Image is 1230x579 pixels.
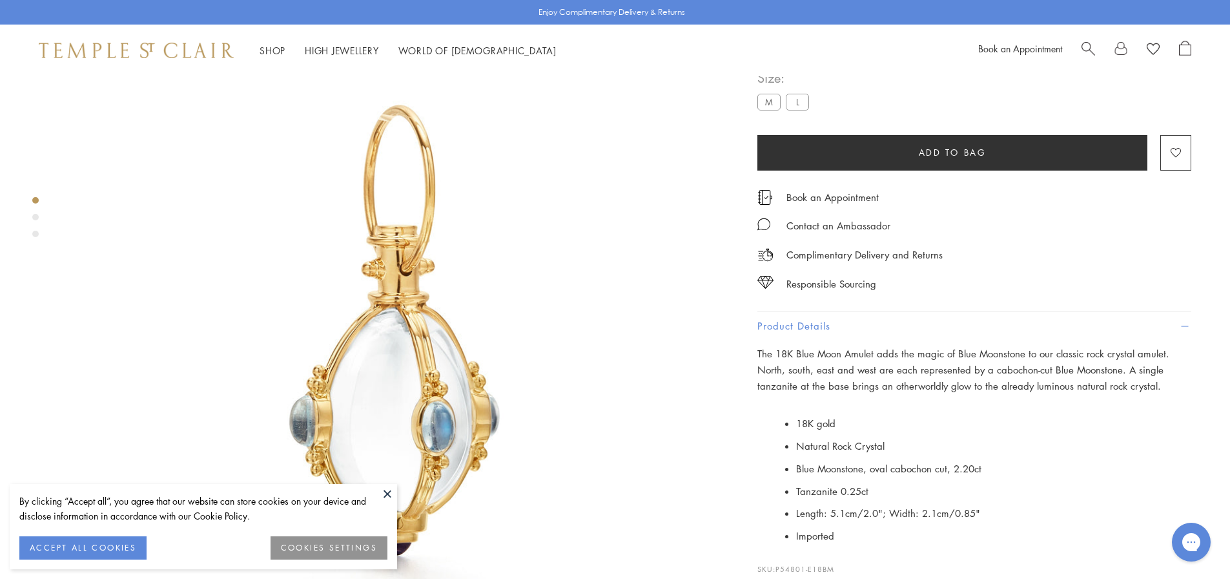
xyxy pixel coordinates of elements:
a: Book an Appointment [978,42,1062,55]
nav: Main navigation [260,43,557,59]
a: Search [1081,41,1095,60]
li: 18K gold [796,412,1191,435]
a: View Wishlist [1147,41,1160,60]
label: L [786,94,809,110]
p: SKU: [757,551,1191,575]
img: Temple St. Clair [39,43,234,58]
div: By clicking “Accept all”, you agree that our website can store cookies on your device and disclos... [19,494,387,523]
img: MessageIcon-01_2.svg [757,218,770,231]
li: Natural Rock Crystal [796,435,1191,458]
span: Size: [757,67,814,89]
img: icon_appointment.svg [757,190,773,205]
span: Add to bag [919,145,987,160]
a: Book an Appointment [786,190,879,204]
a: ShopShop [260,44,285,57]
li: Imported [796,525,1191,547]
p: Complimentary Delivery and Returns [786,247,943,263]
img: icon_delivery.svg [757,247,774,263]
img: icon_sourcing.svg [757,276,774,289]
span: P54801-E18BM [775,564,834,574]
div: Contact an Ambassador [786,218,890,234]
p: The 18K Blue Moon Amulet adds the magic of Blue Moonstone to our classic rock crystal amulet. Nor... [757,346,1191,394]
li: Tanzanite 0.25ct [796,480,1191,503]
button: Product Details [757,311,1191,341]
p: Enjoy Complimentary Delivery & Returns [538,6,685,19]
iframe: Gorgias live chat messenger [1165,518,1217,566]
li: Length: 5.1cm/2.0"; Width: 2.1cm/0.85" [796,502,1191,525]
button: ACCEPT ALL COOKIES [19,536,147,560]
div: Responsible Sourcing [786,276,876,292]
a: World of [DEMOGRAPHIC_DATA]World of [DEMOGRAPHIC_DATA] [398,44,557,57]
button: Add to bag [757,135,1147,171]
a: High JewelleryHigh Jewellery [305,44,379,57]
div: Product gallery navigation [32,194,39,247]
li: Blue Moonstone, oval cabochon cut, 2.20ct [796,458,1191,480]
label: M [757,94,781,110]
button: COOKIES SETTINGS [271,536,387,560]
a: Open Shopping Bag [1179,41,1191,60]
